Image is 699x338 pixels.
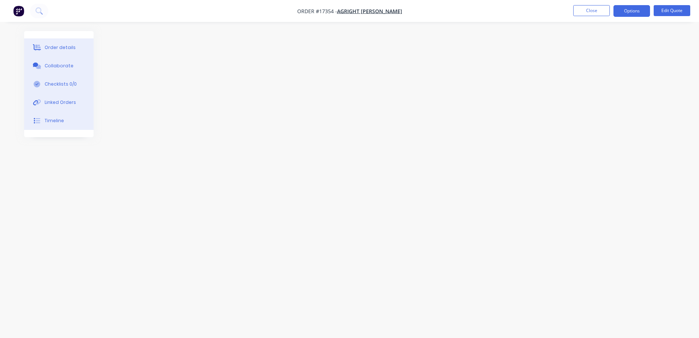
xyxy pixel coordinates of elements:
[297,8,337,15] span: Order #17354 -
[573,5,610,16] button: Close
[613,5,650,17] button: Options
[13,5,24,16] img: Factory
[654,5,690,16] button: Edit Quote
[45,117,64,124] div: Timeline
[24,93,94,112] button: Linked Orders
[24,112,94,130] button: Timeline
[45,63,73,69] div: Collaborate
[337,8,402,15] a: Agright [PERSON_NAME]
[24,38,94,57] button: Order details
[45,99,76,106] div: Linked Orders
[45,44,76,51] div: Order details
[24,57,94,75] button: Collaborate
[45,81,77,87] div: Checklists 0/0
[24,75,94,93] button: Checklists 0/0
